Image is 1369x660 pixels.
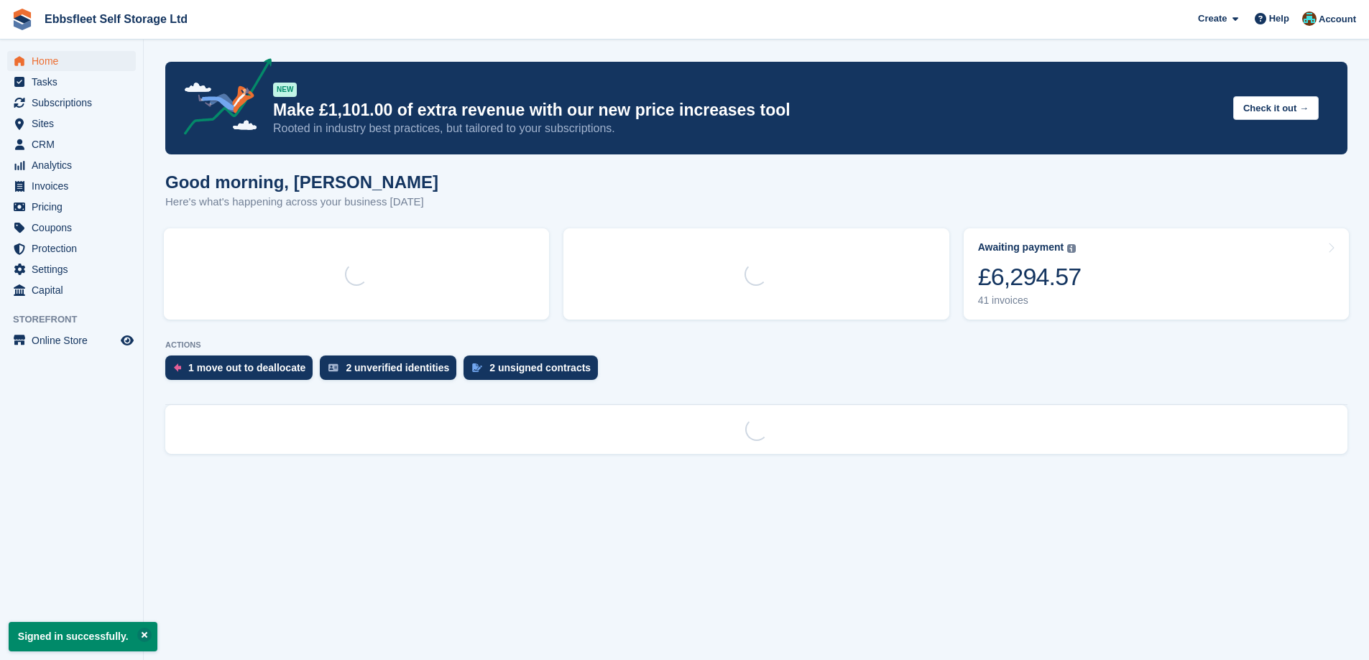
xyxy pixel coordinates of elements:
div: £6,294.57 [978,262,1082,292]
span: Analytics [32,155,118,175]
a: menu [7,72,136,92]
div: 1 move out to deallocate [188,362,305,373]
div: NEW [273,83,297,97]
img: verify_identity-adf6edd0f0f0b5bbfe63781bf79b02c33cf7c696d77639b501bdc392416b5a36.svg [328,363,338,372]
a: menu [7,113,136,134]
p: Rooted in industry best practices, but tailored to your subscriptions. [273,121,1222,136]
span: Protection [32,238,118,259]
a: Awaiting payment £6,294.57 41 invoices [964,228,1349,320]
p: ACTIONS [165,340,1347,350]
span: Online Store [32,330,118,350]
a: menu [7,51,136,71]
div: 2 unverified identities [346,362,449,373]
a: menu [7,93,136,113]
img: stora-icon-8386f47178a22dfd0bd8f6a31ec36ba5ce8667c1dd55bd0f319d3a0aa187defe.svg [11,9,33,30]
a: menu [7,155,136,175]
h1: Good morning, [PERSON_NAME] [165,172,438,192]
p: Make £1,101.00 of extra revenue with our new price increases tool [273,100,1222,121]
img: move_outs_to_deallocate_icon-f764333ba52eb49d3ac5e1228854f67142a1ed5810a6f6cc68b1a99e826820c5.svg [174,363,181,372]
a: menu [7,238,136,259]
span: Invoices [32,176,118,196]
a: 2 unsigned contracts [464,355,605,387]
span: Pricing [32,197,118,217]
a: menu [7,176,136,196]
span: Settings [32,259,118,279]
div: 2 unsigned contracts [489,362,591,373]
a: menu [7,330,136,350]
a: menu [7,134,136,154]
p: Signed in successfully. [9,622,157,651]
a: menu [7,280,136,300]
img: contract_signature_icon-13c848040528278c33f63329250d36e43548de30e8caae1d1a13099fd9432cc5.svg [472,363,482,372]
span: CRM [32,134,118,154]
span: Sites [32,113,118,134]
img: icon-info-grey-7440780725fd019a000dd9b08b2336e03edf1995a4989e88bcd33f0948082b44.svg [1067,244,1076,253]
span: Help [1269,11,1289,26]
a: Preview store [119,332,136,349]
span: Tasks [32,72,118,92]
span: Capital [32,280,118,300]
span: Storefront [13,312,143,327]
div: 41 invoices [978,294,1082,307]
img: price-adjustments-announcement-icon-8257ccfd72463d97f412b2fc003d46551f7dbcb40ab6d574587a9cd5c0d94... [172,58,272,140]
span: Account [1319,12,1356,27]
button: Check it out → [1233,96,1319,120]
span: Home [32,51,118,71]
a: 1 move out to deallocate [165,355,320,387]
div: Awaiting payment [978,241,1064,254]
a: menu [7,259,136,279]
a: 2 unverified identities [320,355,464,387]
span: Coupons [32,218,118,238]
img: George Spring [1302,11,1317,26]
p: Here's what's happening across your business [DATE] [165,194,438,210]
span: Create [1198,11,1227,26]
span: Subscriptions [32,93,118,113]
a: menu [7,197,136,217]
a: menu [7,218,136,238]
a: Ebbsfleet Self Storage Ltd [39,7,193,31]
